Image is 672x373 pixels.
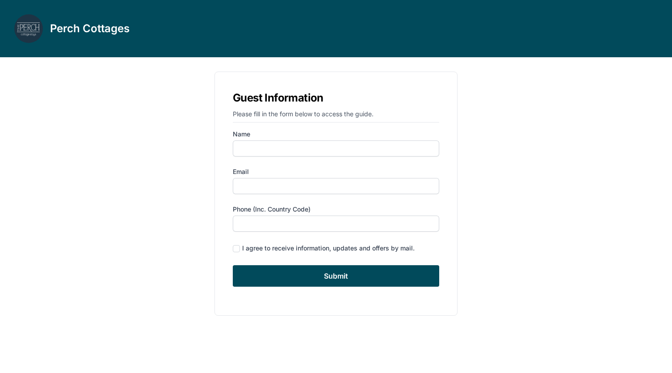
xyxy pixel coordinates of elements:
h1: Guest Information [233,90,439,106]
label: Name [233,130,439,139]
div: I agree to receive information, updates and offers by mail. [242,244,415,253]
a: Perch Cottages [14,14,130,43]
label: Phone (inc. country code) [233,205,439,214]
h3: Perch Cottages [50,21,130,36]
input: Submit [233,265,439,287]
p: Please fill in the form below to access the guide. [233,110,439,123]
img: lbscve6jyqy4usxktyb5b1icebv1 [14,14,43,43]
label: Email [233,167,439,176]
